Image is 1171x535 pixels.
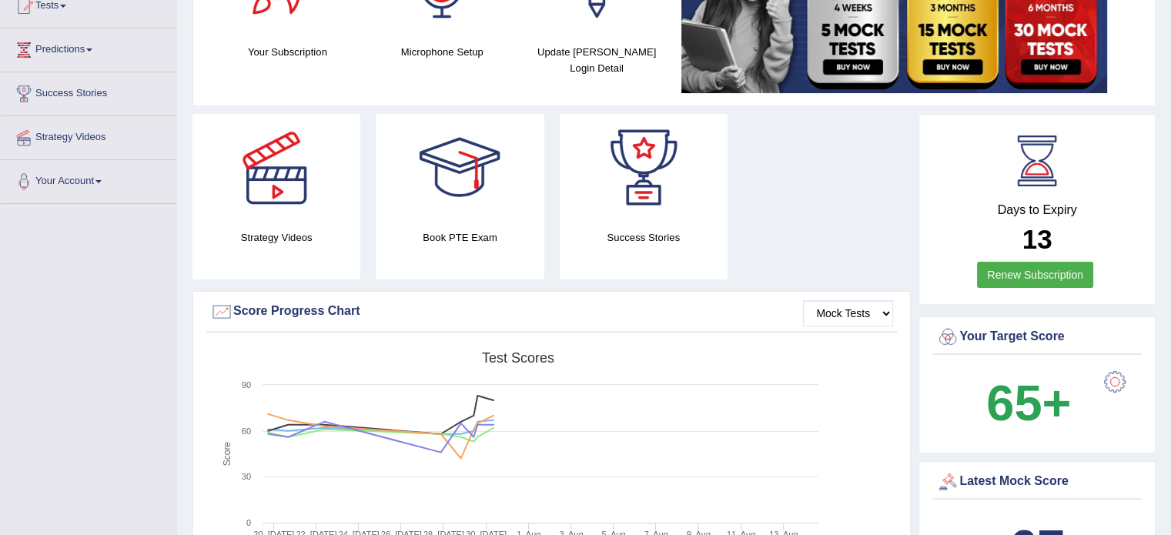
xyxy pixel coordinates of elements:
a: Renew Subscription [977,262,1093,288]
b: 13 [1022,224,1052,254]
div: Your Target Score [936,326,1138,349]
text: 0 [246,518,251,527]
text: 90 [242,380,251,390]
div: Latest Mock Score [936,470,1138,493]
div: Score Progress Chart [210,300,893,323]
h4: Success Stories [560,229,728,246]
tspan: Score [222,442,233,466]
h4: Days to Expiry [936,203,1138,217]
tspan: Test scores [482,350,554,366]
a: Strategy Videos [1,116,176,155]
h4: Strategy Videos [192,229,360,246]
a: Your Account [1,160,176,199]
h4: Book PTE Exam [376,229,544,246]
text: 30 [242,472,251,481]
text: 60 [242,426,251,436]
h4: Your Subscription [218,44,357,60]
b: 65+ [986,375,1071,431]
a: Success Stories [1,72,176,111]
h4: Update [PERSON_NAME] Login Detail [527,44,667,76]
h4: Microphone Setup [373,44,512,60]
a: Predictions [1,28,176,67]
